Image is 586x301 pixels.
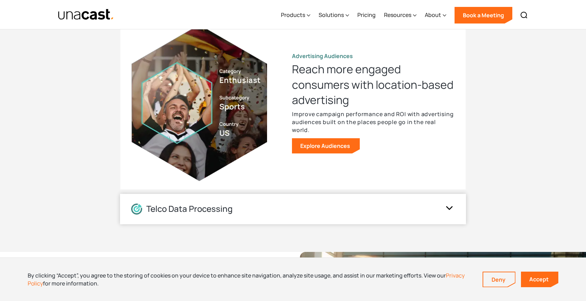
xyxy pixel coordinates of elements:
div: Products [281,11,305,19]
img: Location Data Processing icon [131,204,142,215]
a: Deny [483,272,515,287]
p: Improve campaign performance and ROI with advertising audiences built on the places people go in ... [292,110,455,134]
div: Resources [384,1,416,29]
div: Resources [384,11,411,19]
div: About [425,11,441,19]
a: Explore Audiences [292,138,360,153]
div: By clicking “Accept”, you agree to the storing of cookies on your device to enhance site navigati... [28,272,472,287]
div: About [425,1,446,29]
img: Search icon [520,11,528,19]
img: Advertising Audiences at a sporting event [131,25,267,181]
a: Book a Meeting [455,7,512,23]
a: Accept [521,272,558,287]
div: Solutions [319,1,349,29]
div: Solutions [319,11,344,19]
div: Products [281,1,310,29]
div: Telco Data Processing [146,204,232,214]
a: home [58,9,114,21]
img: Unacast text logo [58,9,114,21]
strong: Advertising Audiences [292,52,353,60]
h3: Reach more engaged consumers with location-based advertising [292,62,455,107]
a: Pricing [357,1,376,29]
a: Privacy Policy [28,272,465,287]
